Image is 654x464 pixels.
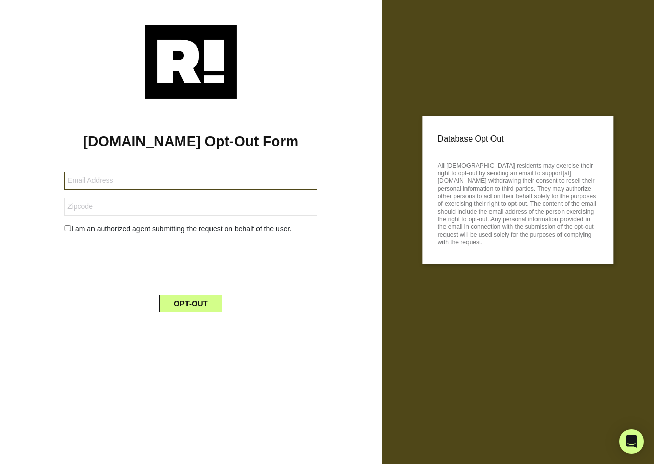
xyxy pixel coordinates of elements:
p: All [DEMOGRAPHIC_DATA] residents may exercise their right to opt-out by sending an email to suppo... [438,159,598,246]
button: OPT-OUT [159,295,222,312]
input: Zipcode [64,198,317,216]
div: I am an authorized agent submitting the request on behalf of the user. [57,224,324,235]
iframe: reCAPTCHA [113,243,268,283]
h1: [DOMAIN_NAME] Opt-Out Form [15,133,366,150]
p: Database Opt Out [438,131,598,147]
div: Open Intercom Messenger [619,429,644,454]
input: Email Address [64,172,317,190]
img: Retention.com [145,25,237,99]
